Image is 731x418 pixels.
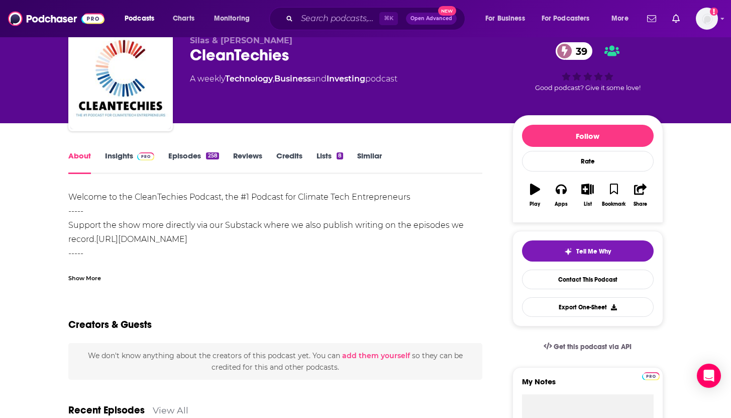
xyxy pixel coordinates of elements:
[438,6,456,16] span: New
[410,16,452,21] span: Open Advanced
[530,201,540,207] div: Play
[173,12,194,26] span: Charts
[190,73,397,85] div: A weekly podcast
[168,151,219,174] a: Episodes258
[522,177,548,213] button: Play
[337,152,343,159] div: 8
[564,247,572,256] img: tell me why sparkle
[137,152,155,160] img: Podchaser Pro
[522,240,654,262] button: tell me why sparkleTell Me Why
[233,151,262,174] a: Reviews
[96,234,187,244] a: [URL][DOMAIN_NAME]
[406,13,457,25] button: Open AdvancedNew
[602,201,625,207] div: Bookmark
[478,11,538,27] button: open menu
[601,177,627,213] button: Bookmark
[522,270,654,289] a: Contact This Podcast
[357,151,382,174] a: Similar
[70,29,171,129] img: CleanTechies
[273,74,274,83] span: ,
[522,297,654,317] button: Export One-Sheet
[642,371,660,380] a: Pro website
[68,318,152,331] h2: Creators & Guests
[512,36,663,98] div: 39Good podcast? Give it some love!
[342,352,410,360] button: add them yourself
[279,7,475,30] div: Search podcasts, credits, & more...
[68,151,91,174] a: About
[584,201,592,207] div: List
[68,404,145,416] a: Recent Episodes
[566,42,592,60] span: 39
[554,343,632,351] span: Get this podcast via API
[485,12,525,26] span: For Business
[576,247,611,256] span: Tell Me Why
[68,190,483,275] div: Welcome to the CleanTechies Podcast, the #1 Podcast for Climate Tech Entrepreneurs ----- Support ...
[214,12,250,26] span: Monitoring
[207,11,263,27] button: open menu
[190,36,292,45] span: Silas & [PERSON_NAME]
[556,42,592,60] a: 39
[118,11,167,27] button: open menu
[274,74,311,83] a: Business
[696,8,718,30] span: Logged in as TrevorC
[535,11,604,27] button: open menu
[105,151,155,174] a: InsightsPodchaser Pro
[276,151,302,174] a: Credits
[153,405,188,415] a: View All
[627,177,653,213] button: Share
[611,12,629,26] span: More
[166,11,200,27] a: Charts
[522,377,654,394] label: My Notes
[643,10,660,27] a: Show notifications dropdown
[555,201,568,207] div: Apps
[317,151,343,174] a: Lists8
[634,201,647,207] div: Share
[696,8,718,30] img: User Profile
[88,351,463,371] span: We don't know anything about the creators of this podcast yet . You can so they can be credited f...
[522,151,654,172] div: Rate
[696,8,718,30] button: Show profile menu
[206,152,219,159] div: 258
[125,12,154,26] span: Podcasts
[697,364,721,388] div: Open Intercom Messenger
[542,12,590,26] span: For Podcasters
[710,8,718,16] svg: Add a profile image
[225,74,273,83] a: Technology
[642,372,660,380] img: Podchaser Pro
[604,11,641,27] button: open menu
[668,10,684,27] a: Show notifications dropdown
[8,9,105,28] img: Podchaser - Follow, Share and Rate Podcasts
[574,177,600,213] button: List
[297,11,379,27] input: Search podcasts, credits, & more...
[548,177,574,213] button: Apps
[379,12,398,25] span: ⌘ K
[535,84,641,92] span: Good podcast? Give it some love!
[327,74,365,83] a: Investing
[536,335,640,359] a: Get this podcast via API
[522,125,654,147] button: Follow
[311,74,327,83] span: and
